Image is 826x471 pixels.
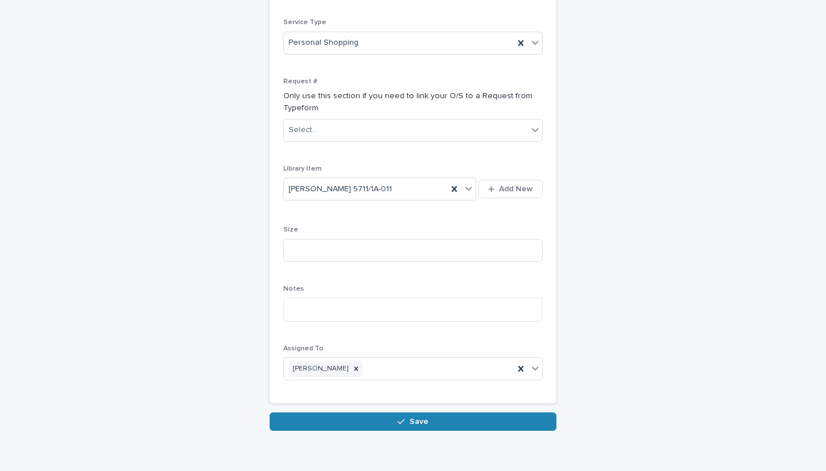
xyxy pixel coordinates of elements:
[283,90,543,114] p: Only use this section if you need to link your O/S to a Request from Typeform
[283,78,317,85] span: Request #
[283,19,326,26] span: Service Type
[289,183,392,195] span: [PERSON_NAME] 5711/1A-011
[283,165,322,172] span: Library Item
[290,361,350,377] div: [PERSON_NAME]
[283,285,304,292] span: Notes
[270,412,556,431] button: Save
[283,226,298,233] span: Size
[283,345,324,352] span: Assigned To
[289,37,359,49] span: Personal Shopping
[499,185,533,193] span: Add New
[410,418,428,426] span: Save
[478,180,543,198] button: Add New
[289,124,317,136] div: Select...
